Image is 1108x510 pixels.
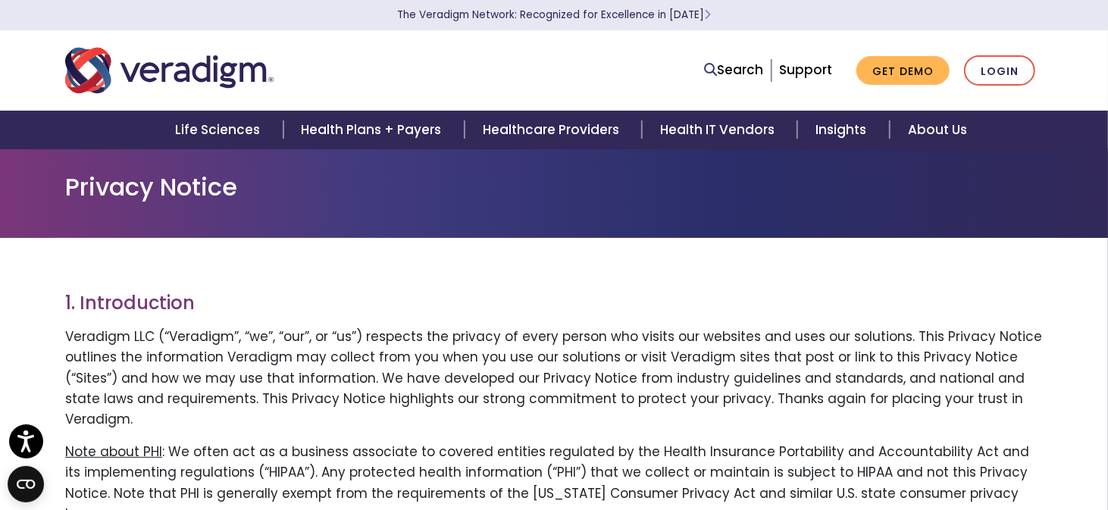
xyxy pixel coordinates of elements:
img: Veradigm logo [65,45,274,95]
p: Veradigm LLC (“Veradigm”, “we”, “our”, or “us”) respects the privacy of every person who visits o... [65,327,1043,430]
a: Get Demo [856,56,950,86]
a: Login [964,55,1035,86]
span: Learn More [704,8,711,22]
a: Support [779,61,832,79]
a: Health IT Vendors [642,111,797,149]
a: Health Plans + Payers [283,111,465,149]
a: Healthcare Providers [465,111,642,149]
a: Insights [797,111,889,149]
h3: 1. Introduction [65,293,1043,314]
a: Search [704,60,763,80]
u: Note about PHI [65,443,162,461]
button: Open CMP widget [8,466,44,502]
a: The Veradigm Network: Recognized for Excellence in [DATE]Learn More [397,8,711,22]
h1: Privacy Notice [65,173,1043,202]
iframe: Drift Chat Widget [806,434,1090,492]
a: Life Sciences [157,111,283,149]
a: About Us [890,111,985,149]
